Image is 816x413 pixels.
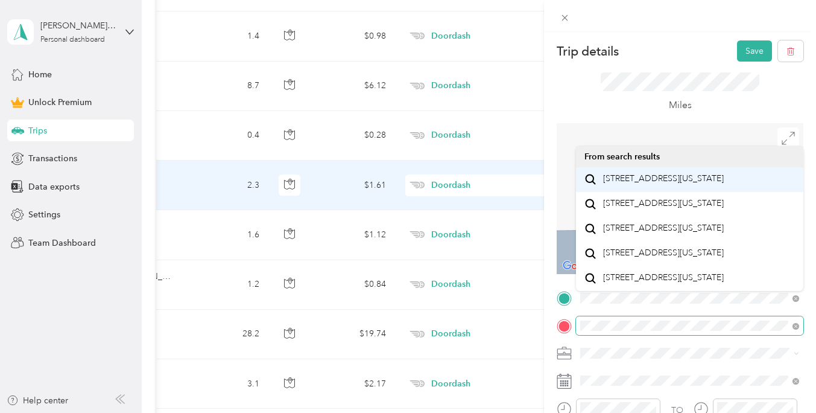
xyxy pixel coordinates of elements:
[603,223,724,234] span: [STREET_ADDRESS][US_STATE]
[669,98,692,113] p: Miles
[748,345,816,413] iframe: Everlance-gr Chat Button Frame
[560,258,599,274] img: Google
[603,248,724,258] span: [STREET_ADDRESS][US_STATE]
[560,258,599,274] a: Open this area in Google Maps (opens a new window)
[603,173,724,184] span: [STREET_ADDRESS][US_STATE]
[603,272,724,283] span: [STREET_ADDRESS][US_STATE]
[584,152,660,162] span: From search results
[557,43,619,60] p: Trip details
[603,198,724,209] span: [STREET_ADDRESS][US_STATE]
[737,40,772,62] button: Save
